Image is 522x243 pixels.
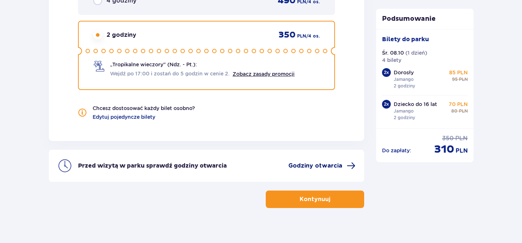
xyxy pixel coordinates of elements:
[452,76,457,83] span: 95
[300,195,330,203] p: Kontynuuj
[110,70,230,77] span: Wejdź po 17:00 i zostań do 5 godzin w cenie 2.
[455,134,468,142] span: PLN
[233,71,295,77] a: Zobacz zasady promocji
[451,108,457,114] span: 80
[93,105,195,112] p: Chcesz dostosować każdy bilet osobno?
[382,35,429,43] p: Bilety do parku
[394,114,415,121] p: 2 godziny
[297,33,306,39] span: PLN
[306,33,320,39] span: / 4 os.
[382,68,391,77] div: 2 x
[278,30,296,40] span: 350
[394,108,414,114] p: Jamango
[106,31,136,39] span: 2 godziny
[110,61,197,68] span: „Tropikalne wieczory" (Ndz. - Pt.):
[434,142,454,156] span: 310
[382,56,401,64] p: 4 bilety
[394,76,414,83] p: Jamango
[459,76,468,83] span: PLN
[382,147,411,154] p: Do zapłaty :
[442,134,454,142] span: 350
[288,162,342,170] span: Godziny otwarcia
[376,15,474,23] p: Podsumowanie
[394,83,415,89] p: 2 godziny
[449,69,468,76] p: 85 PLN
[456,147,468,155] span: PLN
[382,49,404,56] p: Śr. 08.10
[93,113,155,121] a: Edytuj pojedyncze bilety
[288,161,355,170] a: Godziny otwarcia
[394,101,437,108] p: Dziecko do 16 lat
[382,100,391,109] div: 2 x
[459,108,468,114] span: PLN
[394,69,414,76] p: Dorosły
[405,49,427,56] p: ( 1 dzień )
[78,162,227,170] p: Przed wizytą w parku sprawdź godziny otwarcia
[266,191,364,208] button: Kontynuuj
[449,101,468,108] p: 70 PLN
